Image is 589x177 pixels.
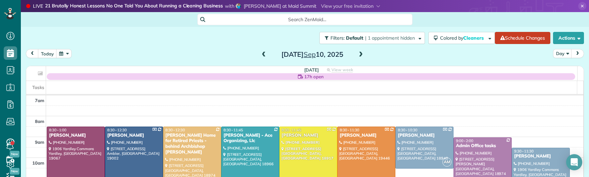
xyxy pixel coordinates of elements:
[225,3,234,9] span: with
[440,35,486,41] span: Colored by
[365,35,415,41] span: | 1 appointment hidden
[514,149,534,153] span: 9:30 - 11:30
[270,51,354,58] h2: [DATE] 10, 2025
[553,32,584,44] button: Actions
[282,128,301,132] span: 8:30 - 11:45
[456,138,473,143] span: 9:00 - 2:00
[463,35,485,41] span: Cleaners
[35,98,44,103] span: 7am
[26,49,39,58] button: prev
[346,35,364,41] span: Default
[331,67,353,73] span: View week
[495,32,550,44] a: Schedule Changes
[35,119,44,124] span: 8am
[316,32,425,44] a: Filters: Default | 1 appointment hidden
[165,128,185,132] span: 8:30 - 12:30
[304,67,319,73] span: [DATE]
[32,160,44,166] span: 10am
[244,3,316,9] span: [PERSON_NAME] at Maid Summit
[35,139,44,145] span: 9am
[456,143,510,149] div: Admin Office tasks
[49,128,67,132] span: 8:30 - 1:00
[107,128,127,132] span: 8:30 - 12:30
[165,133,219,156] div: [PERSON_NAME] Home for Retired Priests - behind Archbishop [PERSON_NAME]
[223,133,277,144] div: [PERSON_NAME] - Ace Organizing, Llc
[571,49,584,58] button: next
[304,50,316,58] span: Sep
[514,153,568,159] div: [PERSON_NAME]
[319,32,425,44] button: Filters: Default | 1 appointment hidden
[339,133,393,138] div: [PERSON_NAME]
[45,3,223,10] strong: 21 Brutally Honest Lessons No One Told You About Running a Cleaning Business
[428,32,495,44] button: Colored byCleaners
[304,73,324,80] span: 17h open
[236,3,241,9] img: angela-brown-4d683074ae0fcca95727484455e3f3202927d5098cd1ff65ad77dadb9e4011d8.jpg
[553,49,572,58] button: Day
[224,128,243,132] span: 8:30 - 11:45
[397,133,451,138] div: [PERSON_NAME]
[38,49,57,58] button: today
[340,128,359,132] span: 8:30 - 11:30
[32,85,44,90] span: Tasks
[566,154,582,170] div: Open Intercom Messenger
[281,133,336,138] div: [PERSON_NAME]
[107,133,161,138] div: [PERSON_NAME]
[398,128,417,132] span: 8:30 - 10:30
[442,158,451,167] span: AM
[49,133,103,138] div: [PERSON_NAME]
[330,35,345,41] span: Filters:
